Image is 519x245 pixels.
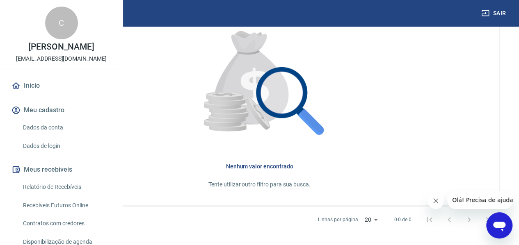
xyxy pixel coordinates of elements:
[428,193,444,209] iframe: Fechar mensagem
[318,216,358,223] p: Linhas por página
[16,54,107,63] p: [EMAIL_ADDRESS][DOMAIN_NAME]
[20,179,113,195] a: Relatório de Recebíveis
[10,101,113,119] button: Meu cadastro
[394,216,412,223] p: 0-0 de 0
[20,138,113,154] a: Dados de login
[185,8,334,159] img: Nenhum item encontrado
[10,161,113,179] button: Meus recebíveis
[208,181,311,188] span: Tente utilizar outro filtro para sua busca.
[361,214,381,226] div: 20
[20,119,113,136] a: Dados da conta
[45,7,78,39] div: C
[10,77,113,95] a: Início
[486,212,512,238] iframe: Botão para abrir a janela de mensagens
[5,6,69,12] span: Olá! Precisa de ajuda?
[20,215,113,232] a: Contratos com credores
[447,191,512,209] iframe: Mensagem da empresa
[33,162,486,170] h6: Nenhum valor encontrado
[20,197,113,214] a: Recebíveis Futuros Online
[480,6,509,21] button: Sair
[28,43,94,51] p: [PERSON_NAME]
